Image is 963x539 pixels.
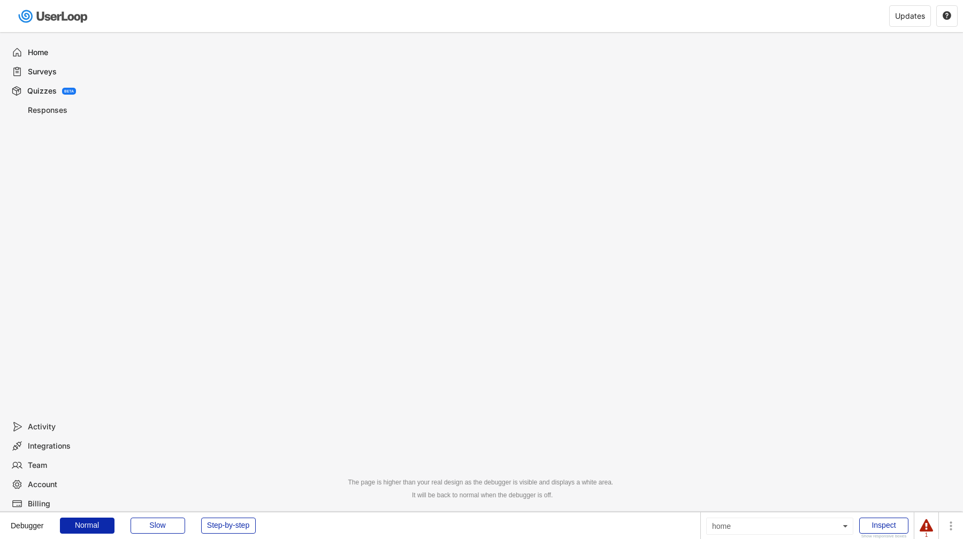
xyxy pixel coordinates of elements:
div: Activity [28,422,98,432]
div: Normal [60,518,114,534]
div: Billing [28,499,98,509]
div: Account [28,480,98,490]
div: Surveys [28,67,98,77]
button:  [942,11,952,21]
div: Home [28,48,98,58]
div: home [706,518,853,535]
div: 1 [920,533,933,538]
div: Step-by-step [201,518,256,534]
div: Show responsive boxes [859,534,908,538]
div: Inspect [859,518,908,534]
div: Quizzes [27,86,57,96]
div: BETA [64,89,74,93]
div: Debugger [11,512,44,529]
div: Responses [28,105,98,115]
text:  [943,11,951,20]
div: Team [28,460,98,471]
div: Updates [895,12,925,20]
div: Slow [131,518,185,534]
img: userloop-logo-01.svg [16,5,91,27]
div: Integrations [28,441,98,451]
